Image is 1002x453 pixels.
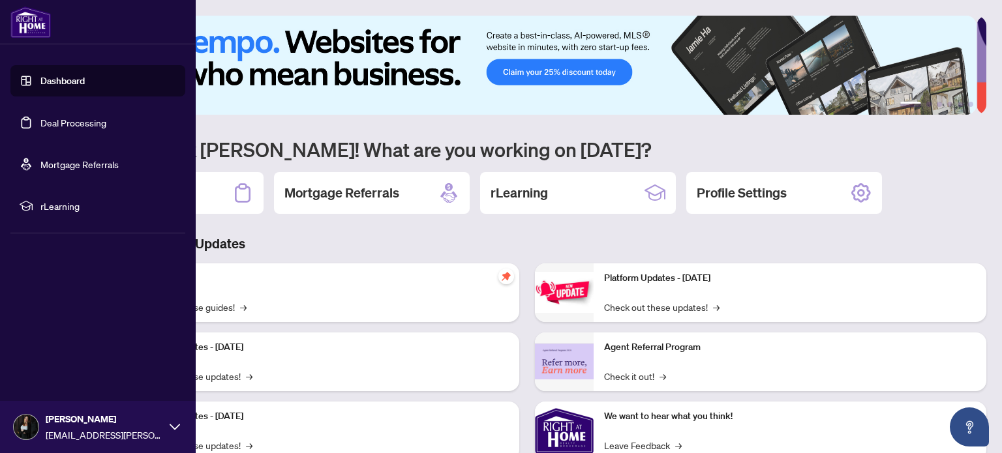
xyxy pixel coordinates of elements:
img: Slide 0 [68,16,977,115]
h3: Brokerage & Industry Updates [68,235,986,253]
span: [EMAIL_ADDRESS][PERSON_NAME][DOMAIN_NAME] [46,428,163,442]
a: Leave Feedback→ [604,438,682,452]
img: Profile Icon [14,415,38,439]
h2: Mortgage Referrals [284,184,399,202]
p: Platform Updates - [DATE] [604,271,976,285]
span: [PERSON_NAME] [46,412,163,426]
a: Check it out!→ [604,369,666,383]
button: Open asap [950,407,989,446]
img: logo [10,7,51,38]
button: 6 [968,102,973,107]
h2: rLearning [491,184,548,202]
h2: Profile Settings [697,184,787,202]
button: 1 [900,102,921,107]
p: Platform Updates - [DATE] [137,340,509,355]
span: rLearning [40,199,176,213]
a: Dashboard [40,75,85,87]
a: Mortgage Referrals [40,158,119,170]
button: 3 [937,102,942,107]
img: Platform Updates - June 23, 2025 [535,272,594,313]
span: → [713,300,720,314]
p: Self-Help [137,271,509,285]
img: Agent Referral Program [535,343,594,379]
span: → [240,300,247,314]
a: Check out these updates!→ [604,300,720,314]
button: 4 [947,102,952,107]
span: → [675,438,682,452]
button: 5 [958,102,963,107]
span: → [246,369,252,383]
span: pushpin [498,269,514,284]
p: We want to hear what you think! [604,409,976,424]
p: Agent Referral Program [604,340,976,355]
span: → [246,438,252,452]
h1: Welcome back [PERSON_NAME]! What are you working on [DATE]? [68,137,986,162]
p: Platform Updates - [DATE] [137,409,509,424]
span: → [660,369,666,383]
a: Deal Processing [40,117,106,128]
button: 2 [926,102,932,107]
